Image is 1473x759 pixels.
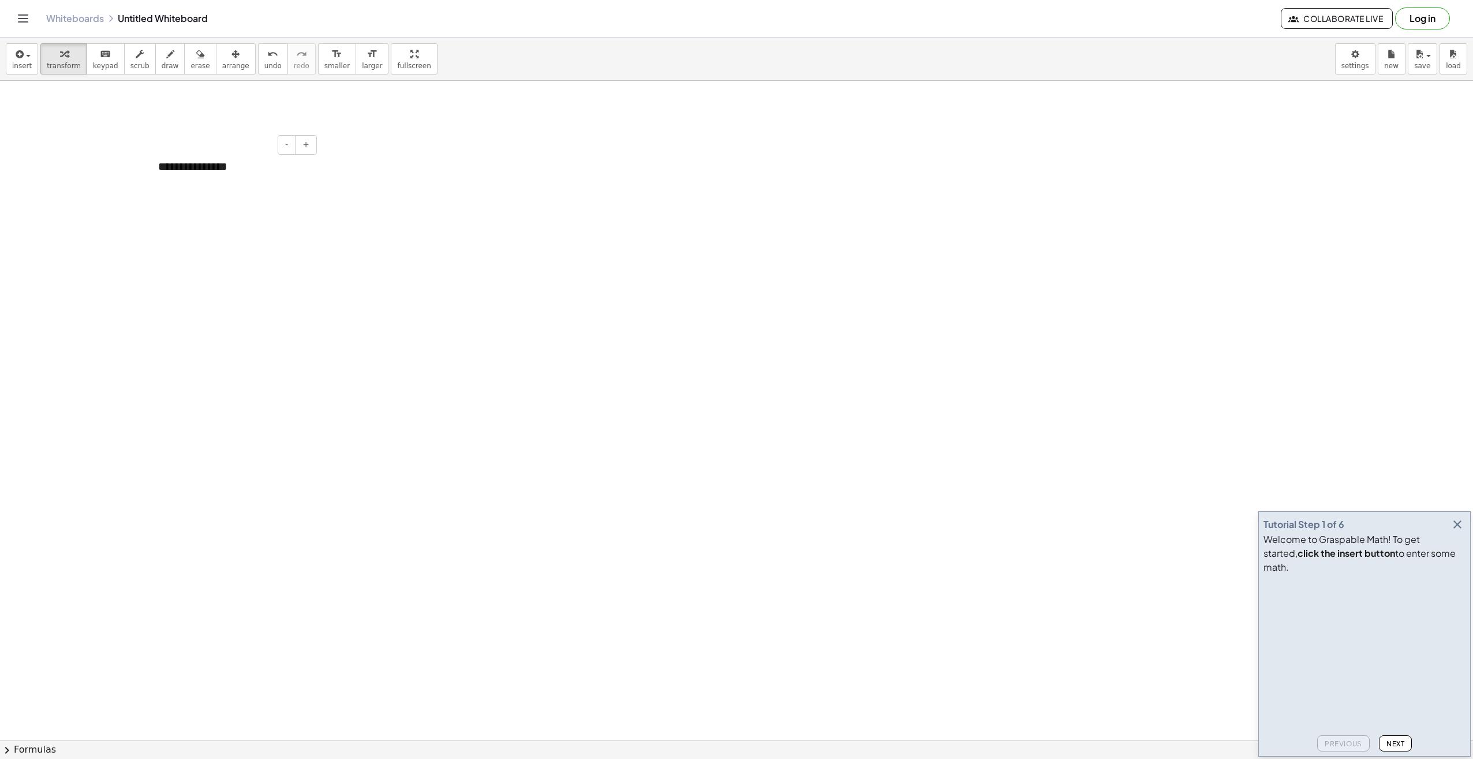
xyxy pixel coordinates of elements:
button: new [1378,43,1405,75]
button: erase [184,43,216,75]
div: Welcome to Graspable Math! To get started, to enter some math. [1263,533,1465,574]
button: keyboardkeypad [87,43,125,75]
span: larger [362,62,382,70]
button: settings [1335,43,1375,75]
b: click the insert button [1298,547,1395,559]
i: format_size [367,47,377,61]
button: undoundo [258,43,288,75]
i: keyboard [100,47,111,61]
button: insert [6,43,38,75]
a: Whiteboards [46,13,104,24]
button: scrub [124,43,156,75]
span: - [285,140,288,149]
button: redoredo [287,43,316,75]
button: transform [40,43,87,75]
button: fullscreen [391,43,437,75]
span: arrange [222,62,249,70]
button: Collaborate Live [1281,8,1393,29]
button: format_sizesmaller [318,43,356,75]
span: transform [47,62,81,70]
span: draw [162,62,179,70]
span: redo [294,62,309,70]
i: format_size [331,47,342,61]
button: + [295,135,317,155]
button: Toggle navigation [14,9,32,28]
i: undo [267,47,278,61]
button: save [1408,43,1437,75]
span: settings [1341,62,1369,70]
span: undo [264,62,282,70]
button: Log in [1395,8,1450,29]
span: smaller [324,62,350,70]
span: fullscreen [397,62,431,70]
span: insert [12,62,32,70]
span: Next [1386,739,1404,748]
button: Next [1379,735,1412,751]
i: redo [296,47,307,61]
span: save [1414,62,1430,70]
span: erase [190,62,210,70]
span: Collaborate Live [1291,13,1383,24]
div: Tutorial Step 1 of 6 [1263,518,1344,531]
button: draw [155,43,185,75]
span: + [302,140,309,149]
span: load [1446,62,1461,70]
button: format_sizelarger [356,43,388,75]
span: keypad [93,62,118,70]
button: arrange [216,43,256,75]
span: new [1384,62,1399,70]
button: - [278,135,296,155]
span: scrub [130,62,149,70]
button: load [1440,43,1467,75]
